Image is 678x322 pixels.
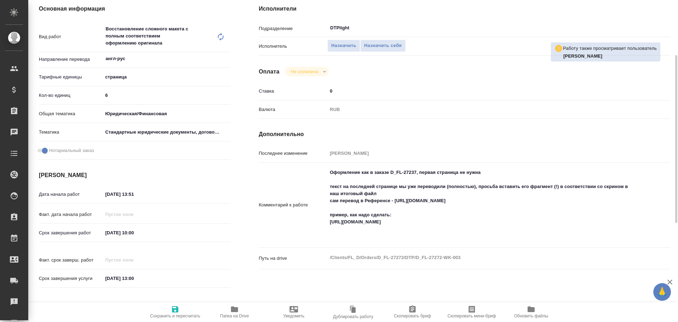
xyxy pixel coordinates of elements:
p: Вид работ [39,33,103,40]
input: Пустое поле [103,255,165,265]
p: Дата начала работ [39,191,103,198]
span: Назначить [331,42,356,50]
p: Ставка [259,88,327,95]
input: ✎ Введи что-нибудь [103,189,165,199]
span: Скопировать мини-бриф [447,314,496,318]
p: Валюта [259,106,327,113]
input: Пустое поле [327,148,636,158]
button: Дублировать работу [323,302,383,322]
input: ✎ Введи что-нибудь [103,90,231,100]
p: Срок завершения услуги [39,275,103,282]
input: ✎ Введи что-нибудь [103,273,165,283]
button: Сохранить и пересчитать [145,302,205,322]
button: Не оплачена [289,69,320,75]
span: Сохранить и пересчитать [150,314,200,318]
span: Нотариальный заказ [49,147,94,154]
p: Срок завершения работ [39,229,103,236]
span: Дублировать работу [333,314,373,319]
div: Стандартные юридические документы, договоры, уставы [103,126,231,138]
div: страница [103,71,231,83]
input: ✎ Введи что-нибудь [103,228,165,238]
button: Скопировать бриф [383,302,442,322]
p: Комментарий к работе [259,201,327,209]
p: Подразделение [259,25,327,32]
button: Папка на Drive [205,302,264,322]
button: Назначить себя [360,40,405,52]
p: Факт. дата начала работ [39,211,103,218]
p: Исполнитель [259,43,327,50]
p: Тарифные единицы [39,74,103,81]
span: Скопировать бриф [394,314,431,318]
p: Общая тематика [39,110,103,117]
span: Папка на Drive [220,314,249,318]
h4: Основная информация [39,5,231,13]
textarea: Оформление как в заказе D_FL-27237, первая страница не нужна текст на последней странице мы уже п... [327,166,636,242]
span: Уведомить [283,314,304,318]
button: Назначить [327,40,360,52]
button: Open [227,58,228,59]
span: 🙏 [656,285,668,299]
p: Направление перевода [39,56,103,63]
h4: Исполнители [259,5,670,13]
button: Open [632,27,634,29]
textarea: /Clients/FL_D/Orders/D_FL-27272/DTP/D_FL-27272-WK-003 [327,252,636,264]
h4: [PERSON_NAME] [39,171,231,180]
span: Назначить себя [364,42,402,50]
input: Пустое поле [103,209,165,219]
p: Тематика [39,129,103,136]
div: Юридическая/Финансовая [103,108,231,120]
span: Обновить файлы [514,314,548,318]
p: Работу также просматривает пользователь [563,45,657,52]
h4: Оплата [259,68,280,76]
p: Зубакова Виктория [563,53,657,60]
button: 🙏 [653,283,671,301]
button: Уведомить [264,302,323,322]
p: Последнее изменение [259,150,327,157]
input: ✎ Введи что-нибудь [327,86,636,96]
div: RUB [327,104,636,116]
p: Факт. срок заверш. работ [39,257,103,264]
p: Путь на drive [259,255,327,262]
h4: Дополнительно [259,130,670,139]
p: Кол-во единиц [39,92,103,99]
b: [PERSON_NAME] [563,53,602,59]
button: Обновить файлы [501,302,561,322]
div: Не оплачена [285,67,328,76]
button: Скопировать мини-бриф [442,302,501,322]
